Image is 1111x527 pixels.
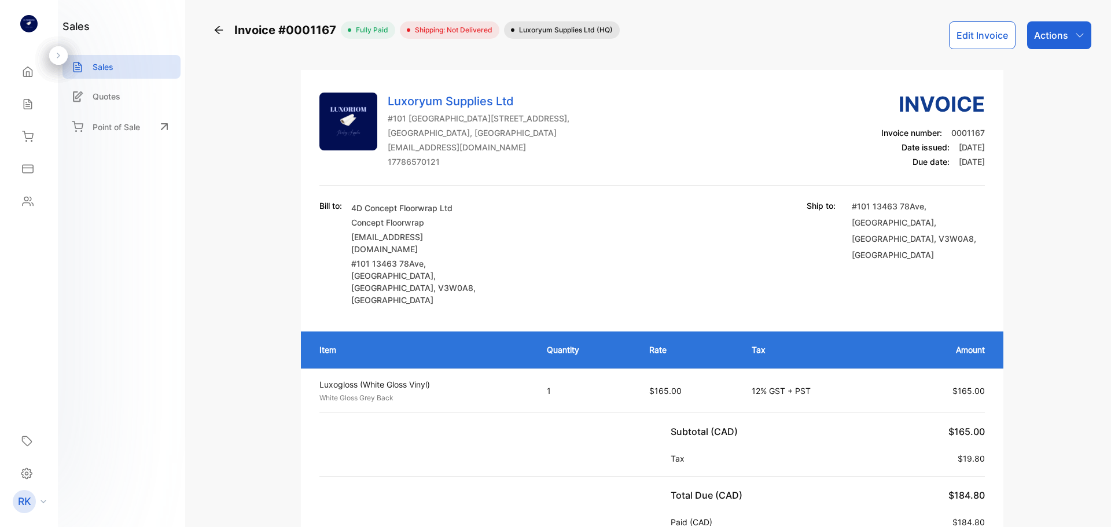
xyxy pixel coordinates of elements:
a: Sales [62,55,181,79]
p: Ship to: [807,200,836,212]
span: Invoice #0001167 [234,21,341,39]
p: Bill to: [319,200,342,212]
p: Subtotal (CAD) [671,425,742,438]
p: Quantity [547,344,626,356]
p: [EMAIL_ADDRESS][DOMAIN_NAME] [351,231,484,255]
p: Tax [752,344,880,356]
p: Sales [93,61,113,73]
span: Due date: [913,157,950,167]
span: $165.00 [952,386,985,396]
span: Invoice number: [881,128,942,138]
p: 17786570121 [388,156,569,168]
p: Tax [671,452,689,465]
button: Edit Invoice [949,21,1016,49]
h1: sales [62,19,90,34]
span: fully paid [351,25,388,35]
span: #101 13463 78Ave [852,201,924,211]
p: Actions [1034,28,1068,42]
button: Actions [1027,21,1091,49]
p: 12% GST + PST [752,385,880,397]
span: 0001167 [951,128,985,138]
span: $165.00 [649,386,682,396]
p: [EMAIL_ADDRESS][DOMAIN_NAME] [388,141,569,153]
p: Total Due (CAD) [671,488,747,502]
span: #101 13463 78Ave [351,259,424,268]
p: Point of Sale [93,121,140,133]
span: $184.80 [948,489,985,501]
p: Rate [649,344,729,356]
p: Item [319,344,524,356]
span: , V3W0A8 [934,234,974,244]
span: , V3W0A8 [433,283,473,293]
p: [GEOGRAPHIC_DATA], [GEOGRAPHIC_DATA] [388,127,569,139]
span: [DATE] [959,142,985,152]
p: Concept Floorwrap [351,216,484,229]
h3: Invoice [881,89,985,120]
p: RK [18,494,31,509]
p: 4D Concept Floorwrap Ltd [351,202,484,214]
a: Point of Sale [62,114,181,139]
span: $19.80 [958,454,985,463]
img: Company Logo [319,93,377,150]
p: #101 [GEOGRAPHIC_DATA][STREET_ADDRESS], [388,112,569,124]
a: Quotes [62,84,181,108]
p: Amount [904,344,985,356]
span: [DATE] [959,157,985,167]
span: Luxoryum Supplies Ltd (HQ) [514,25,613,35]
span: Shipping: Not Delivered [410,25,492,35]
p: Luxogloss (White Gloss Vinyl) [319,378,526,390]
p: Luxoryum Supplies Ltd [388,93,569,110]
p: 1 [547,385,626,397]
span: $184.80 [952,517,985,527]
span: $165.00 [948,426,985,437]
iframe: LiveChat chat widget [1062,478,1111,527]
span: Date issued: [902,142,950,152]
p: White Gloss Grey Back [319,393,526,403]
p: Quotes [93,90,120,102]
img: logo [20,15,38,32]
